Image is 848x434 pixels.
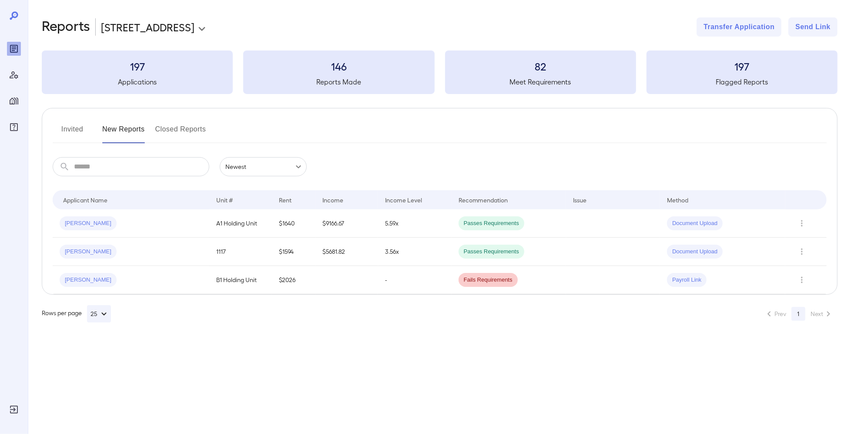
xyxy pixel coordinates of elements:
[667,276,707,284] span: Payroll Link
[101,20,194,34] p: [STREET_ADDRESS]
[378,266,451,294] td: -
[315,238,378,266] td: $5681.82
[155,122,206,143] button: Closed Reports
[667,195,688,205] div: Method
[272,209,316,238] td: $1640
[459,219,524,228] span: Passes Requirements
[63,195,107,205] div: Applicant Name
[459,195,508,205] div: Recommendation
[209,209,272,238] td: A1 Holding Unit
[647,77,838,87] h5: Flagged Reports
[459,248,524,256] span: Passes Requirements
[102,122,145,143] button: New Reports
[788,17,838,37] button: Send Link
[279,195,293,205] div: Rent
[378,238,451,266] td: 3.56x
[647,59,838,73] h3: 197
[795,245,809,259] button: Row Actions
[445,77,636,87] h5: Meet Requirements
[667,219,723,228] span: Document Upload
[7,403,21,417] div: Log Out
[60,248,117,256] span: [PERSON_NAME]
[209,238,272,266] td: 1117
[60,276,117,284] span: [PERSON_NAME]
[60,219,117,228] span: [PERSON_NAME]
[697,17,781,37] button: Transfer Application
[7,68,21,82] div: Manage Users
[445,59,636,73] h3: 82
[573,195,587,205] div: Issue
[243,77,434,87] h5: Reports Made
[243,59,434,73] h3: 146
[42,50,838,94] summary: 197Applications146Reports Made82Meet Requirements197Flagged Reports
[315,209,378,238] td: $9166.67
[795,273,809,287] button: Row Actions
[272,238,316,266] td: $1594
[87,305,111,323] button: 25
[7,42,21,56] div: Reports
[53,122,92,143] button: Invited
[7,120,21,134] div: FAQ
[378,209,451,238] td: 5.59x
[322,195,343,205] div: Income
[220,157,307,176] div: Newest
[7,94,21,108] div: Manage Properties
[42,77,233,87] h5: Applications
[42,17,90,37] h2: Reports
[385,195,422,205] div: Income Level
[459,276,518,284] span: Fails Requirements
[791,307,805,321] button: page 1
[760,307,838,321] nav: pagination navigation
[795,216,809,230] button: Row Actions
[667,248,723,256] span: Document Upload
[209,266,272,294] td: B1 Holding Unit
[42,59,233,73] h3: 197
[216,195,233,205] div: Unit #
[42,305,111,323] div: Rows per page
[272,266,316,294] td: $2026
